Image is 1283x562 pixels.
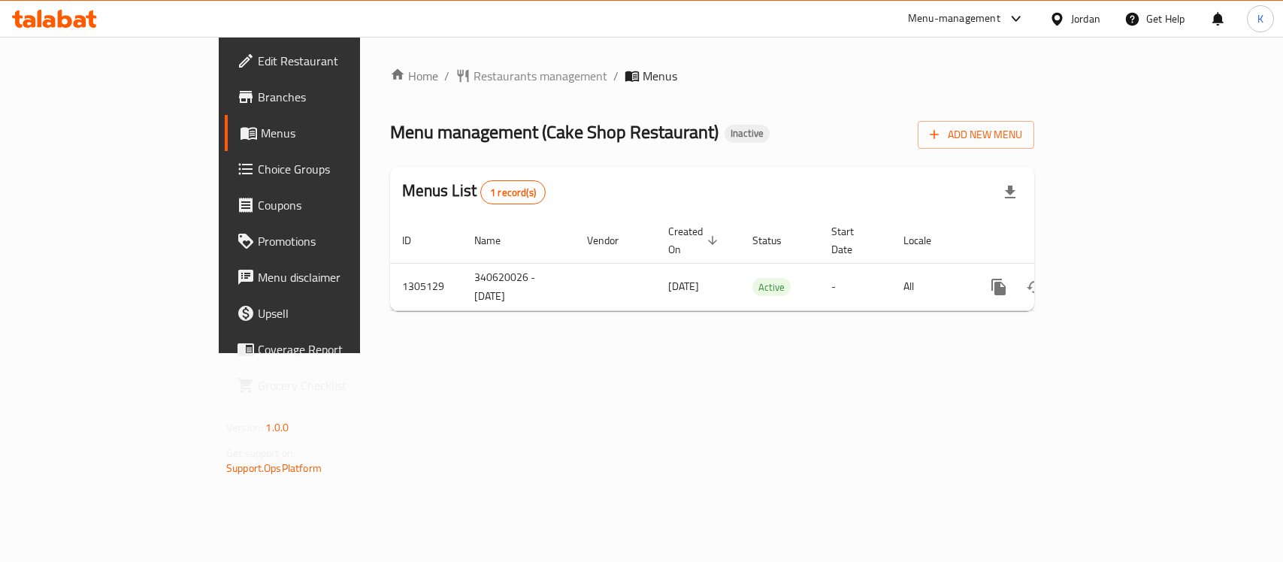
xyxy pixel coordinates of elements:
[992,174,1028,210] div: Export file
[225,223,433,259] a: Promotions
[643,67,677,85] span: Menus
[258,304,421,322] span: Upsell
[225,151,433,187] a: Choice Groups
[930,125,1022,144] span: Add New Menu
[918,121,1034,149] button: Add New Menu
[891,263,969,310] td: All
[969,218,1137,264] th: Actions
[226,458,322,478] a: Support.OpsPlatform
[225,79,433,115] a: Branches
[455,67,607,85] a: Restaurants management
[481,186,545,200] span: 1 record(s)
[390,115,719,149] span: Menu management ( Cake Shop Restaurant )
[265,418,289,437] span: 1.0.0
[725,125,770,143] div: Inactive
[258,196,421,214] span: Coupons
[908,10,1000,28] div: Menu-management
[474,67,607,85] span: Restaurants management
[226,418,263,437] span: Version:
[258,88,421,106] span: Branches
[981,269,1017,305] button: more
[402,231,431,249] span: ID
[258,376,421,394] span: Grocery Checklist
[587,231,638,249] span: Vendor
[258,340,421,358] span: Coverage Report
[752,231,801,249] span: Status
[668,222,722,258] span: Created On
[258,160,421,178] span: Choice Groups
[225,367,433,403] a: Grocery Checklist
[258,52,421,70] span: Edit Restaurant
[819,263,891,310] td: -
[1257,11,1263,27] span: K
[1071,11,1100,27] div: Jordan
[752,278,791,296] div: Active
[226,443,295,463] span: Get support on:
[444,67,449,85] li: /
[903,231,951,249] span: Locale
[225,331,433,367] a: Coverage Report
[725,127,770,140] span: Inactive
[668,276,699,296] span: [DATE]
[752,279,791,296] span: Active
[225,295,433,331] a: Upsell
[390,218,1137,311] table: enhanced table
[225,259,433,295] a: Menu disclaimer
[261,124,421,142] span: Menus
[258,268,421,286] span: Menu disclaimer
[613,67,619,85] li: /
[225,43,433,79] a: Edit Restaurant
[1017,269,1053,305] button: Change Status
[402,180,546,204] h2: Menus List
[831,222,873,258] span: Start Date
[462,263,575,310] td: 340620026 - [DATE]
[225,115,433,151] a: Menus
[225,187,433,223] a: Coupons
[258,232,421,250] span: Promotions
[474,231,520,249] span: Name
[390,67,1034,85] nav: breadcrumb
[480,180,546,204] div: Total records count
